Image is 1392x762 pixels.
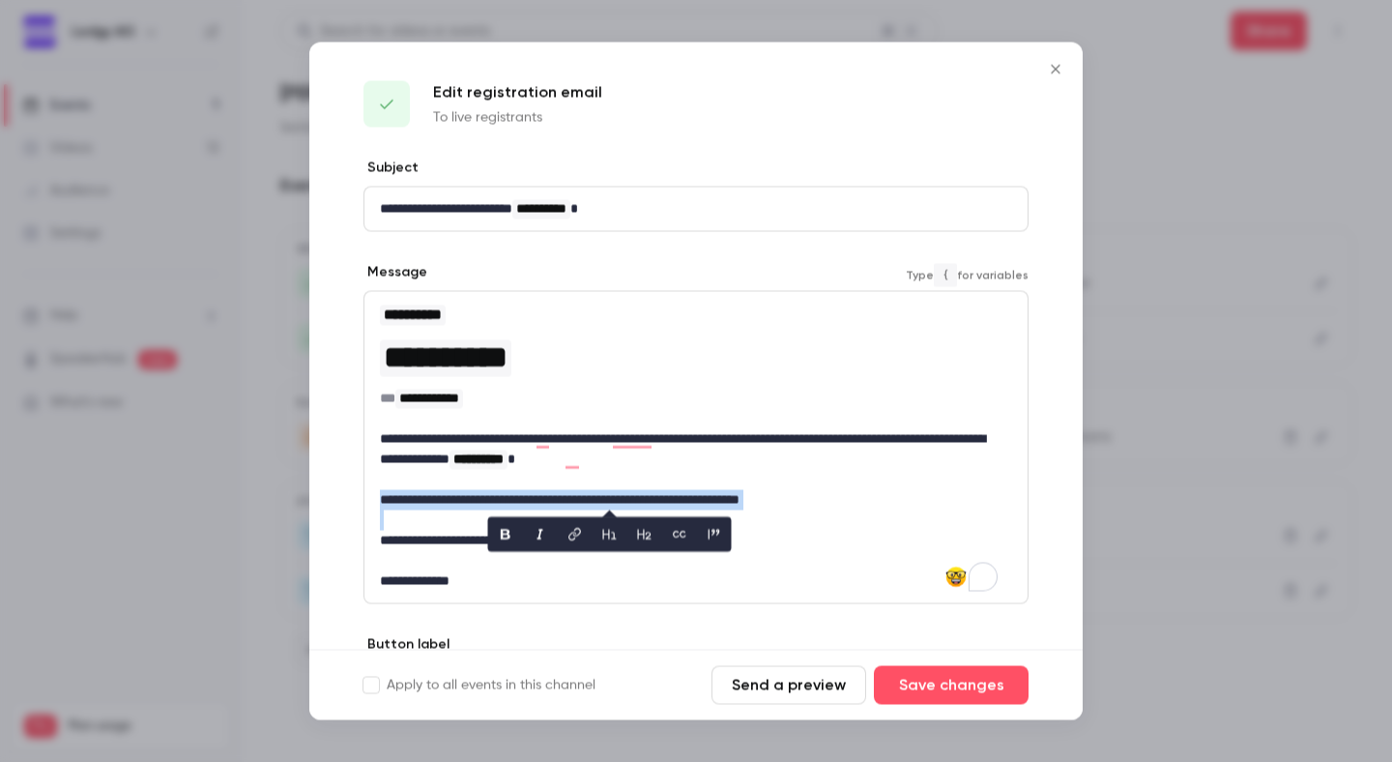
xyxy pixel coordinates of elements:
p: Edit registration email [433,81,602,104]
button: blockquote [699,518,730,549]
label: Subject [363,159,419,178]
button: link [560,518,591,549]
span: Type for variables [906,263,1029,286]
p: To live registrants [433,108,602,128]
button: Close [1036,50,1075,89]
label: Button label [363,635,449,655]
div: editor [364,292,1028,603]
button: Save changes [874,666,1029,705]
label: Message [363,263,427,282]
div: To enrich screen reader interactions, please activate Accessibility in Grammarly extension settings [364,292,1028,603]
div: editor [364,188,1028,231]
button: italic [525,518,556,549]
code: { [934,263,957,286]
button: bold [490,518,521,549]
label: Apply to all events in this channel [363,676,595,695]
button: Send a preview [711,666,866,705]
